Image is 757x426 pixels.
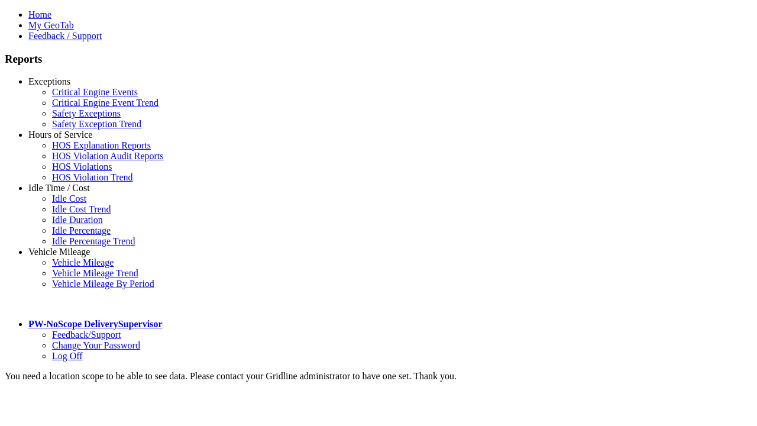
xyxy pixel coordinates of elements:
[52,87,138,97] a: Critical Engine Events
[52,268,138,278] a: Vehicle Mileage Trend
[52,119,141,129] a: Safety Exception Trend
[52,151,164,161] a: HOS Violation Audit Reports
[5,53,752,66] h3: Reports
[28,247,90,257] a: Vehicle Mileage
[52,98,158,108] a: Critical Engine Event Trend
[52,172,133,182] a: HOS Violation Trend
[52,204,111,214] a: Idle Cost Trend
[52,215,103,225] a: Idle Duration
[52,340,140,350] a: Change Your Password
[52,279,154,289] a: Vehicle Mileage By Period
[28,319,162,329] a: PW-NoScope DeliverySupervisor
[52,330,121,340] a: Feedback/Support
[28,31,102,41] a: Feedback / Support
[52,140,151,150] a: HOS Explanation Reports
[52,236,135,246] a: Idle Percentage Trend
[52,257,114,267] a: Vehicle Mileage
[28,9,51,20] a: Home
[52,108,121,118] a: Safety Exceptions
[52,193,86,204] a: Idle Cost
[28,76,70,86] a: Exceptions
[52,351,83,361] a: Log Off
[52,162,112,172] a: HOS Violations
[5,371,752,382] div: You need a location scope to be able to see data. Please contact your Gridline administrator to h...
[52,225,111,235] a: Idle Percentage
[28,20,74,30] a: My GeoTab
[28,183,90,193] a: Idle Time / Cost
[28,130,92,140] a: Hours of Service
